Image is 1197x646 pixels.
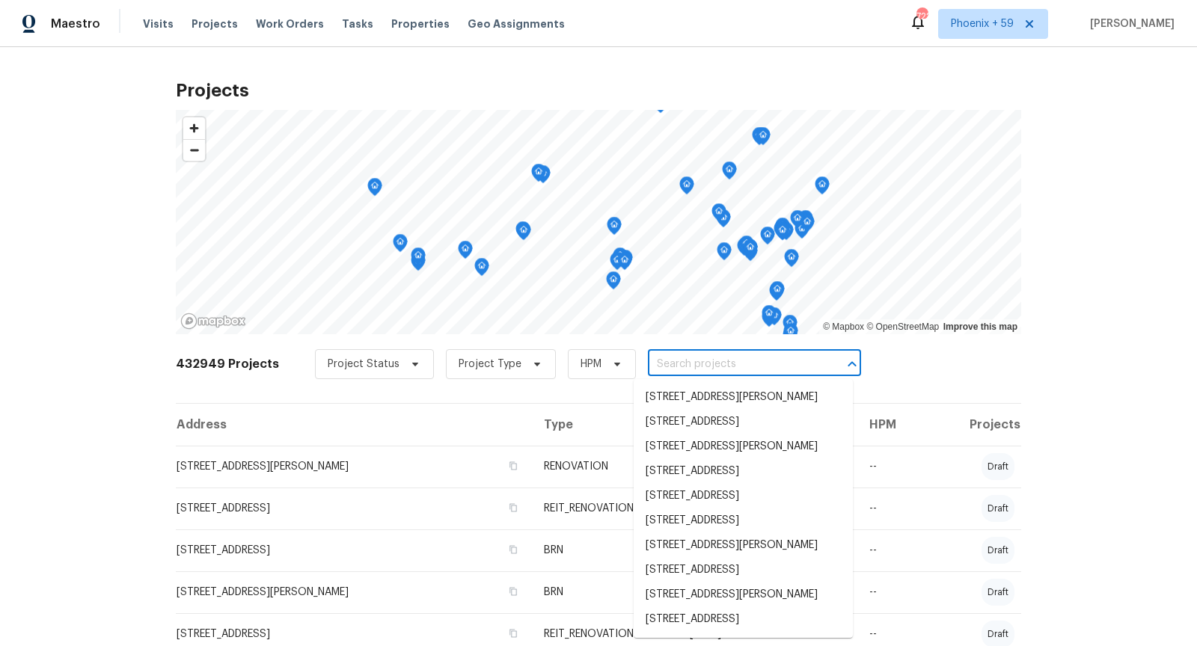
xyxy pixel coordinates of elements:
[328,357,399,372] span: Project Status
[982,579,1014,606] div: draft
[739,236,754,259] div: Map marker
[617,252,632,275] div: Map marker
[458,241,473,264] div: Map marker
[857,529,922,571] td: --
[176,446,532,487] td: [STREET_ADDRESS][PERSON_NAME]
[180,313,246,330] a: Mapbox homepage
[606,271,621,295] div: Map marker
[634,582,853,607] li: [STREET_ADDRESS][PERSON_NAME]
[866,322,939,332] a: OpenStreetMap
[391,16,450,31] span: Properties
[176,571,532,613] td: [STREET_ADDRESS][PERSON_NAME]
[783,323,798,346] div: Map marker
[760,227,775,250] div: Map marker
[610,252,625,275] div: Map marker
[770,281,785,304] div: Map marker
[176,487,532,529] td: [STREET_ADDRESS]
[342,19,373,29] span: Tasks
[982,495,1014,522] div: draft
[634,558,853,582] li: [STREET_ADDRESS]
[532,529,678,571] td: BRN
[916,9,927,24] div: 722
[176,404,532,446] th: Address
[468,16,565,31] span: Geo Assignments
[784,249,799,272] div: Map marker
[176,83,1021,98] h2: Projects
[783,327,798,350] div: Map marker
[607,217,622,240] div: Map marker
[769,283,784,306] div: Map marker
[756,127,771,150] div: Map marker
[634,434,853,459] li: [STREET_ADDRESS][PERSON_NAME]
[506,543,520,556] button: Copy Address
[737,238,752,261] div: Map marker
[176,357,279,372] h2: 432949 Projects
[798,210,813,233] div: Map marker
[790,210,805,233] div: Map marker
[532,571,678,613] td: BRN
[532,487,678,529] td: REIT_RENOVATION
[857,446,922,487] td: --
[982,453,1014,480] div: draft
[613,247,628,271] div: Map marker
[176,110,1021,334] canvas: Map
[474,258,489,281] div: Map marker
[516,222,531,245] div: Map marker
[815,176,830,200] div: Map marker
[634,484,853,508] li: [STREET_ADDRESS]
[679,176,694,200] div: Map marker
[982,537,1014,564] div: draft
[515,221,530,244] div: Map marker
[176,529,532,571] td: [STREET_ADDRESS]
[506,459,520,473] button: Copy Address
[752,127,767,150] div: Map marker
[648,353,819,376] input: Search projects
[393,234,408,257] div: Map marker
[775,218,790,241] div: Map marker
[743,239,758,262] div: Map marker
[506,627,520,640] button: Copy Address
[183,140,205,161] span: Zoom out
[183,139,205,161] button: Zoom out
[459,357,521,372] span: Project Type
[717,242,732,265] div: Map marker
[367,178,382,201] div: Map marker
[411,247,426,271] div: Map marker
[842,354,863,375] button: Close
[943,322,1017,332] a: Improve this map
[506,585,520,598] button: Copy Address
[783,315,798,338] div: Map marker
[192,16,238,31] span: Projects
[183,117,205,139] button: Zoom in
[634,508,853,533] li: [STREET_ADDRESS]
[634,385,853,410] li: [STREET_ADDRESS][PERSON_NAME]
[1084,16,1175,31] span: [PERSON_NAME]
[762,305,777,328] div: Map marker
[634,410,853,434] li: [STREET_ADDRESS]
[774,221,789,244] div: Map marker
[634,459,853,484] li: [STREET_ADDRESS]
[51,16,100,31] span: Maestro
[923,404,1021,446] th: Projects
[857,571,922,613] td: --
[857,404,922,446] th: HPM
[634,607,853,632] li: [STREET_ADDRESS]
[722,161,737,185] div: Map marker
[634,533,853,558] li: [STREET_ADDRESS][PERSON_NAME]
[531,164,546,187] div: Map marker
[800,214,815,237] div: Map marker
[256,16,324,31] span: Work Orders
[823,322,864,332] a: Mapbox
[951,16,1014,31] span: Phoenix + 59
[143,16,174,31] span: Visits
[775,222,790,245] div: Map marker
[581,357,601,372] span: HPM
[857,487,922,529] td: --
[711,203,726,227] div: Map marker
[532,404,678,446] th: Type
[506,501,520,514] button: Copy Address
[532,446,678,487] td: RENOVATION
